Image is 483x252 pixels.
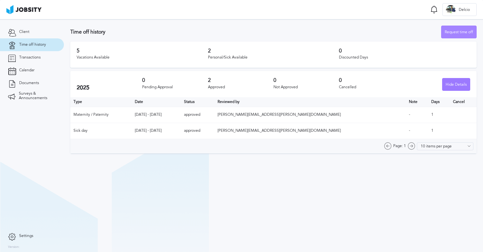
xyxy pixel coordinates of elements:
div: Not Approved [273,85,339,90]
h3: 0 [339,48,470,54]
span: - [409,112,410,117]
div: Cancelled [339,85,404,90]
span: Page: 1 [393,144,406,148]
div: Pending Approval [142,85,208,90]
h3: 2 [208,77,273,83]
h3: 0 [273,77,339,83]
span: Client [19,30,29,34]
h2: 2025 [77,84,142,91]
h3: 2 [208,48,339,54]
th: Toggle SortBy [214,97,406,107]
div: Approved [208,85,273,90]
span: Settings [19,234,33,238]
td: 1 [428,123,450,139]
span: Delcio [456,8,473,12]
span: Documents [19,81,39,85]
div: Personal/Sick Available [208,55,339,60]
th: Toggle SortBy [406,97,428,107]
span: [PERSON_NAME][EMAIL_ADDRESS][PERSON_NAME][DOMAIN_NAME] [218,128,341,133]
h3: Time off history [70,29,441,35]
img: ab4bad089aa723f57921c736e9817d99.png [6,5,42,14]
h3: 0 [142,77,208,83]
h3: 0 [339,77,404,83]
div: Vacations Available [77,55,208,60]
div: Hide Details [442,78,470,91]
span: Transactions [19,55,41,60]
button: Hide Details [442,78,470,91]
td: approved [181,123,214,139]
td: Maternity / Paternity [70,107,132,123]
h3: 5 [77,48,208,54]
button: DDelcio [442,3,477,16]
label: Version: [8,245,20,249]
div: D [446,5,456,15]
span: Surveys & Announcements [19,91,56,100]
th: Toggle SortBy [181,97,214,107]
span: - [409,128,410,133]
th: Cancel [450,97,477,107]
td: [DATE] - [DATE] [132,123,181,139]
th: Days [428,97,450,107]
span: Time off history [19,43,46,47]
th: Type [70,97,132,107]
td: Sick day [70,123,132,139]
td: 1 [428,107,450,123]
div: Discounted Days [339,55,470,60]
div: Request time off [441,26,476,39]
span: Calendar [19,68,34,73]
th: Toggle SortBy [132,97,181,107]
button: Request time off [441,26,477,38]
td: approved [181,107,214,123]
span: [PERSON_NAME][EMAIL_ADDRESS][PERSON_NAME][DOMAIN_NAME] [218,112,341,117]
td: [DATE] - [DATE] [132,107,181,123]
